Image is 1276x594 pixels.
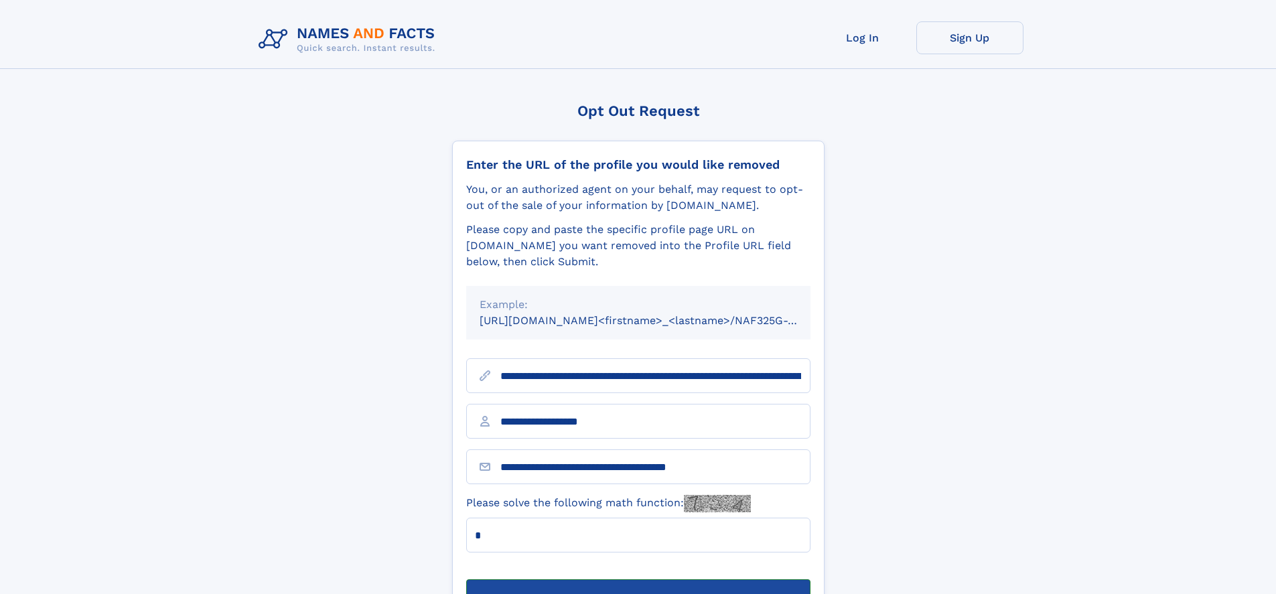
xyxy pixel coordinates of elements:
[466,222,810,270] div: Please copy and paste the specific profile page URL on [DOMAIN_NAME] you want removed into the Pr...
[916,21,1023,54] a: Sign Up
[480,314,836,327] small: [URL][DOMAIN_NAME]<firstname>_<lastname>/NAF325G-xxxxxxxx
[466,181,810,214] div: You, or an authorized agent on your behalf, may request to opt-out of the sale of your informatio...
[809,21,916,54] a: Log In
[452,102,825,119] div: Opt Out Request
[253,21,446,58] img: Logo Names and Facts
[480,297,797,313] div: Example:
[466,157,810,172] div: Enter the URL of the profile you would like removed
[466,495,751,512] label: Please solve the following math function:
